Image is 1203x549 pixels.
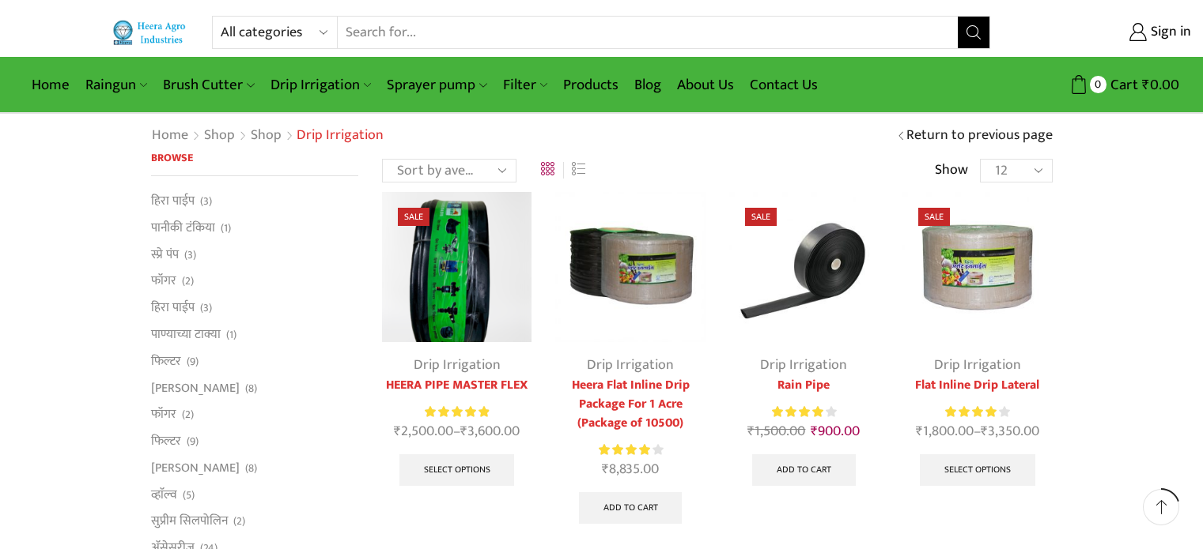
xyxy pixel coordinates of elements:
span: Browse [151,149,193,167]
a: हिरा पाईप [151,295,195,322]
span: 0 [1090,76,1107,92]
a: फिल्टर [151,348,181,374]
img: Flat Inline Drip Lateral [902,192,1052,341]
span: Rated out of 5 [425,404,489,420]
bdi: 1,800.00 [916,419,974,443]
span: (9) [187,354,199,370]
img: Heera Rain Pipe [729,192,879,341]
a: Filter [495,66,555,103]
div: Rated 4.13 out of 5 [772,404,836,420]
a: Contact Us [742,66,826,103]
a: [PERSON_NAME] [151,454,240,481]
a: Drip Irrigation [414,353,501,377]
span: (9) [187,434,199,449]
span: (8) [245,461,257,476]
span: (3) [184,247,196,263]
span: Rated out of 5 [945,404,997,420]
select: Shop order [382,159,516,182]
a: 0 Cart ₹0.00 [1006,70,1179,100]
a: Drip Irrigation [587,353,674,377]
a: Drip Irrigation [760,353,847,377]
a: [PERSON_NAME] [151,374,240,401]
a: Raingun [78,66,155,103]
span: ₹ [394,419,401,443]
bdi: 1,500.00 [747,419,805,443]
span: (1) [221,220,231,236]
a: फिल्टर [151,428,181,455]
button: Search button [958,17,989,48]
a: फॉगर [151,268,176,295]
a: Select options for “HEERA PIPE MASTER FLEX” [399,454,515,486]
a: Brush Cutter [155,66,262,103]
a: Shop [250,126,282,146]
span: ₹ [916,419,923,443]
div: Rated 5.00 out of 5 [425,404,489,420]
a: Add to cart: “Heera Flat Inline Drip Package For 1 Acre (Package of 10500)” [579,492,683,524]
span: ₹ [1142,73,1150,97]
span: Cart [1107,74,1138,96]
a: Sign in [1014,18,1191,47]
span: ₹ [981,419,988,443]
bdi: 8,835.00 [602,457,659,481]
span: Sale [398,208,429,226]
a: Select options for “Flat Inline Drip Lateral” [920,454,1035,486]
span: (3) [200,194,212,209]
span: Sign in [1147,22,1191,43]
span: (2) [182,273,194,289]
a: Heera Flat Inline Drip Package For 1 Acre (Package of 10500) [555,376,705,433]
span: – [382,421,532,442]
a: फॉगर [151,401,176,428]
a: Drip Irrigation [263,66,379,103]
span: (8) [245,381,257,397]
nav: Breadcrumb [151,126,384,146]
a: Flat Inline Drip Lateral [902,376,1052,395]
a: पाण्याच्या टाक्या [151,322,221,348]
a: सुप्रीम सिलपोलिन [151,508,228,535]
span: Rated out of 5 [599,442,653,458]
img: Heera Gold Krushi Pipe Black [382,192,532,341]
span: Sale [745,208,777,226]
a: Drip Irrigation [934,353,1021,377]
a: हिरा पाईप [151,192,195,214]
span: – [902,421,1052,442]
span: Rated out of 5 [772,404,825,420]
bdi: 3,350.00 [981,419,1039,443]
a: Blog [626,66,669,103]
a: Home [151,126,189,146]
span: (3) [200,300,212,316]
bdi: 2,500.00 [394,419,453,443]
span: (1) [226,327,236,343]
bdi: 3,600.00 [460,419,520,443]
span: (5) [183,487,195,503]
a: Rain Pipe [729,376,879,395]
div: Rated 4.21 out of 5 [599,442,663,458]
input: Search for... [338,17,959,48]
a: पानीकी टंकिया [151,214,215,241]
h1: Drip Irrigation [297,127,384,145]
a: Add to cart: “Rain Pipe” [752,454,856,486]
div: Rated 4.00 out of 5 [945,404,1009,420]
span: Sale [918,208,950,226]
span: ₹ [747,419,755,443]
a: Sprayer pump [379,66,494,103]
img: Flat Inline [555,192,705,341]
span: (2) [233,513,245,529]
span: ₹ [811,419,818,443]
a: व्हाॅल्व [151,481,177,508]
span: ₹ [460,419,467,443]
a: HEERA PIPE MASTER FLEX [382,376,532,395]
a: Shop [203,126,236,146]
span: ₹ [602,457,609,481]
a: Return to previous page [906,126,1053,146]
bdi: 0.00 [1142,73,1179,97]
a: Products [555,66,626,103]
a: स्प्रे पंप [151,241,179,268]
a: About Us [669,66,742,103]
a: Home [24,66,78,103]
span: (2) [182,407,194,423]
bdi: 900.00 [811,419,860,443]
span: Show [935,160,968,181]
